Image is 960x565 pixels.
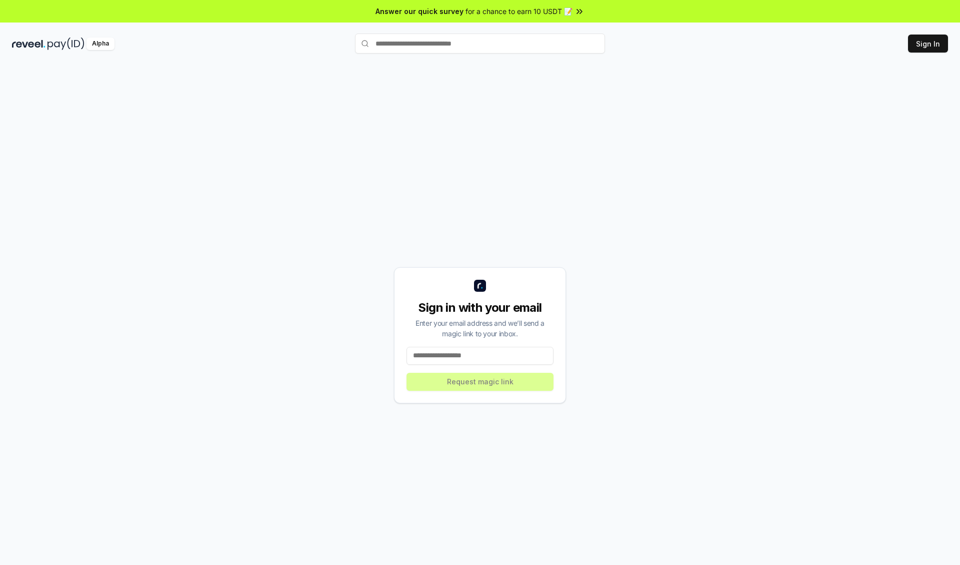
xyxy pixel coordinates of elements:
div: Sign in with your email [406,300,553,316]
img: pay_id [47,38,84,50]
span: for a chance to earn 10 USDT 📝 [465,6,572,17]
img: reveel_dark [12,38,45,50]
img: logo_small [474,280,486,292]
div: Enter your email address and we’ll send a magic link to your inbox. [406,318,553,339]
span: Answer our quick survey [375,6,463,17]
button: Sign In [908,35,948,53]
div: Alpha [86,38,114,50]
